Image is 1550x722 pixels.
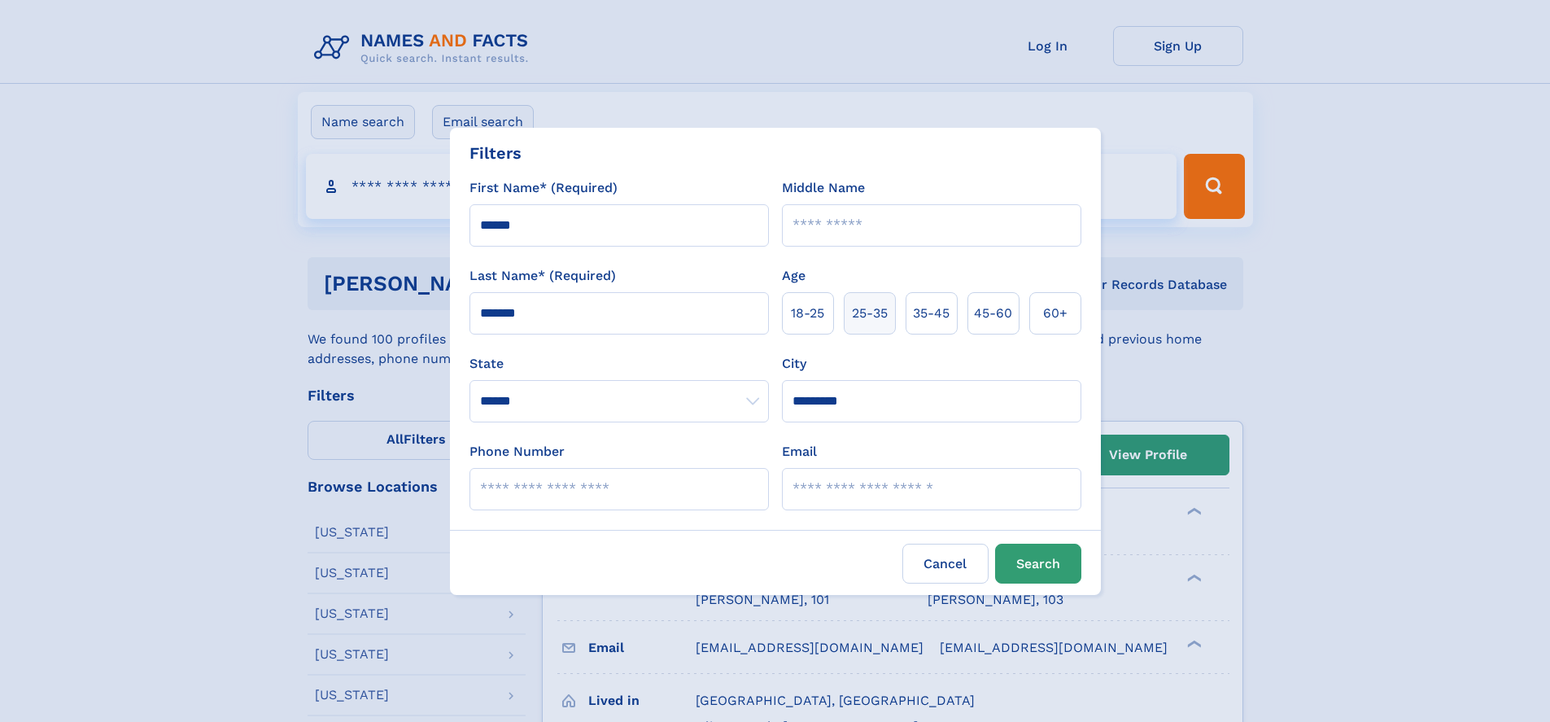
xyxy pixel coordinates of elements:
label: Age [782,266,806,286]
span: 35‑45 [913,304,950,323]
span: 60+ [1043,304,1068,323]
label: State [469,354,769,374]
label: First Name* (Required) [469,178,618,198]
button: Search [995,544,1081,584]
label: City [782,354,806,374]
span: 45‑60 [974,304,1012,323]
label: Email [782,442,817,462]
div: Filters [469,141,522,165]
label: Cancel [902,544,989,584]
label: Middle Name [782,178,865,198]
span: 18‑25 [791,304,824,323]
span: 25‑35 [852,304,888,323]
label: Last Name* (Required) [469,266,616,286]
label: Phone Number [469,442,565,462]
